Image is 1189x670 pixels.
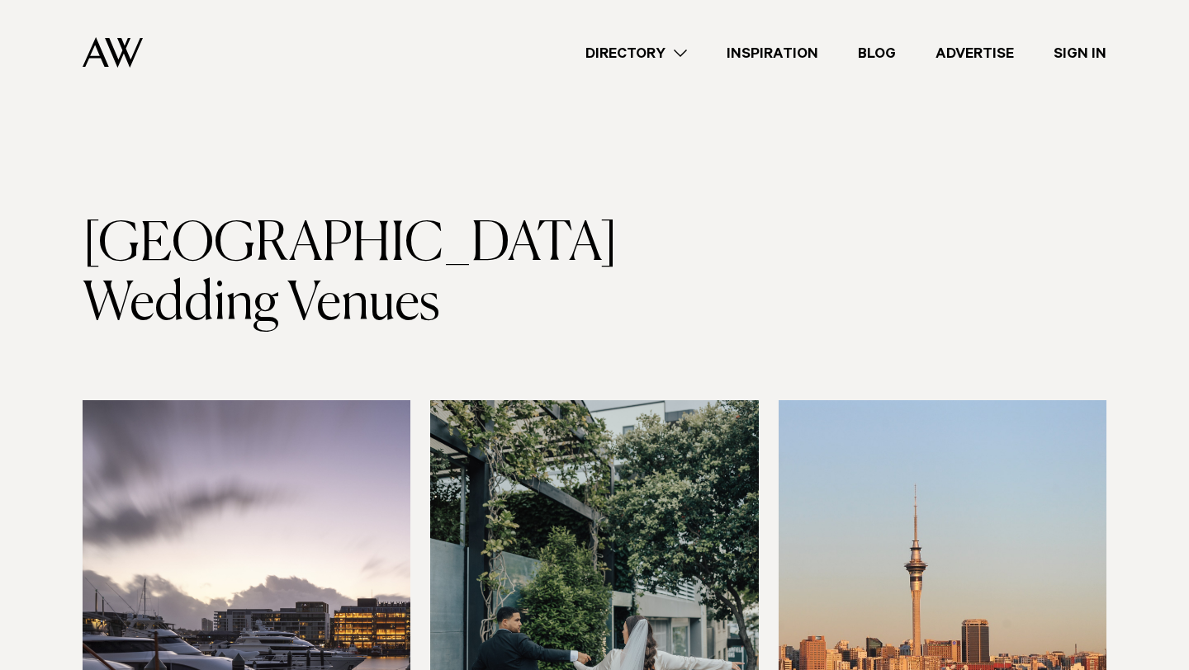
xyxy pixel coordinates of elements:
[83,215,594,334] h1: [GEOGRAPHIC_DATA] Wedding Venues
[707,42,838,64] a: Inspiration
[1034,42,1126,64] a: Sign In
[916,42,1034,64] a: Advertise
[838,42,916,64] a: Blog
[566,42,707,64] a: Directory
[83,37,143,68] img: Auckland Weddings Logo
